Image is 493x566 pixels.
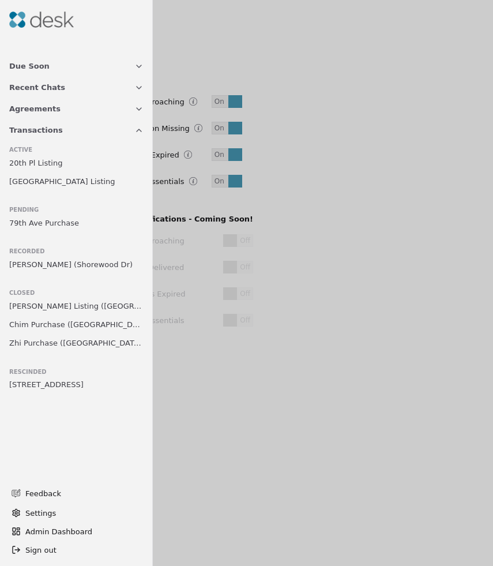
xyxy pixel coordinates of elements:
span: Transactions [9,124,63,136]
div: Pending [9,205,144,215]
button: Sign out [7,541,146,559]
button: Due Soon [2,55,150,77]
span: Due Soon [9,60,50,72]
span: Sign out [25,544,57,556]
span: 20th Pl Listing [9,157,62,169]
span: Chim Purchase ([GEOGRAPHIC_DATA]) [9,318,144,331]
div: Closed [9,288,144,298]
div: Recorded [9,247,144,256]
button: Recent Chats [2,77,150,98]
span: [PERSON_NAME] Listing ([GEOGRAPHIC_DATA]) [9,300,144,312]
button: Admin Dashboard [7,522,146,541]
span: Recent Chats [9,81,65,93]
div: Rescinded [9,368,144,377]
span: [STREET_ADDRESS] [9,378,84,391]
button: Transactions [2,119,150,141]
span: 79th Ave Purchase [9,217,79,229]
span: Feedback [25,488,137,500]
img: Desk [9,12,74,28]
span: Admin Dashboard [25,526,141,538]
button: Agreements [2,98,150,119]
button: Feedback [5,483,144,504]
div: Active [9,145,144,155]
span: Zhi Purchase ([GEOGRAPHIC_DATA]) [9,337,144,349]
span: Settings [25,507,56,519]
span: Agreements [9,103,61,115]
button: Settings [7,504,146,522]
span: [GEOGRAPHIC_DATA] Listing [9,175,115,188]
span: [PERSON_NAME] (Shorewood Dr) [9,258,133,271]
